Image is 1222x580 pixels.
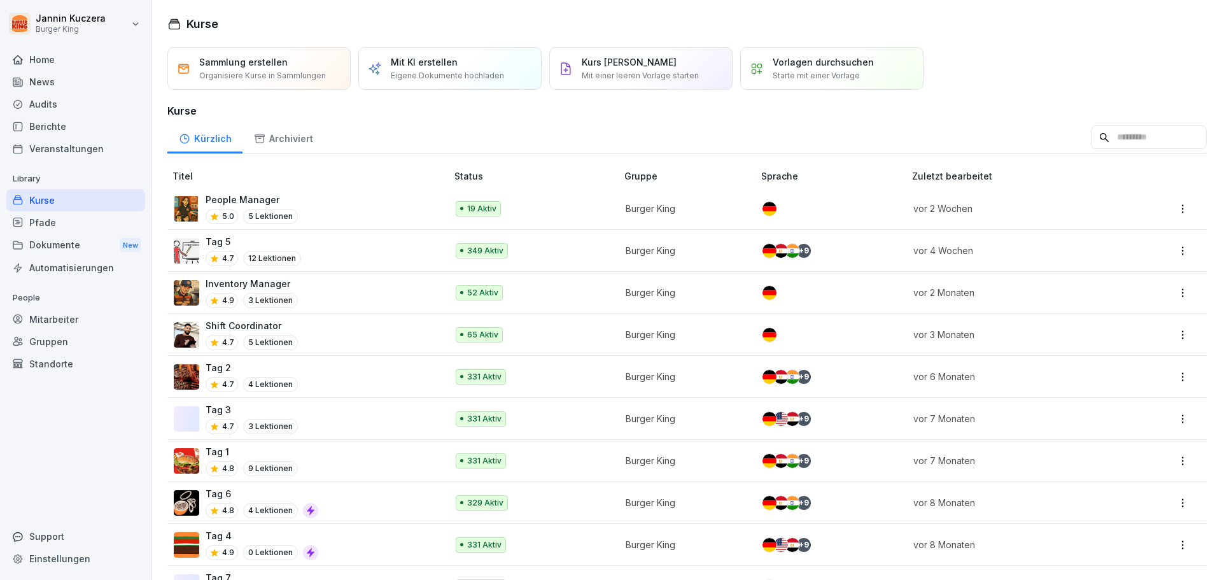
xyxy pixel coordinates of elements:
[774,496,788,510] img: eg.svg
[913,328,1116,341] p: vor 3 Monaten
[6,71,145,93] a: News
[762,412,776,426] img: de.svg
[6,211,145,234] a: Pfade
[6,308,145,330] div: Mitarbeiter
[206,403,298,416] p: Tag 3
[626,286,741,299] p: Burger King
[243,503,298,518] p: 4 Lektionen
[6,353,145,375] div: Standorte
[222,337,234,348] p: 4.7
[243,377,298,392] p: 4 Lektionen
[391,70,504,81] p: Eigene Dokumente hochladen
[6,548,145,570] div: Einstellungen
[785,496,799,510] img: in.svg
[912,169,1132,183] p: Zuletzt bearbeitet
[467,455,502,467] p: 331 Aktiv
[6,257,145,279] a: Automatisierungen
[6,234,145,257] div: Dokumente
[174,532,199,558] img: a35kjdk9hf9utqmhbz0ibbvi.png
[174,196,199,222] img: xc3x9m9uz5qfs93t7kmvoxs4.png
[774,244,788,258] img: eg.svg
[913,370,1116,383] p: vor 6 Monaten
[222,505,234,516] p: 4.8
[797,496,811,510] div: + 9
[391,55,458,69] p: Mit KI erstellen
[761,169,907,183] p: Sprache
[206,193,298,206] p: People Manager
[172,169,449,183] p: Titel
[206,319,298,332] p: Shift Coordinator
[467,497,503,509] p: 329 Aktiv
[6,330,145,353] a: Gruppen
[467,245,503,257] p: 349 Aktiv
[36,13,106,24] p: Jannin Kuczera
[222,421,234,432] p: 4.7
[174,322,199,348] img: q4kvd0p412g56irxfxn6tm8s.png
[222,379,234,390] p: 4.7
[785,244,799,258] img: in.svg
[913,244,1116,257] p: vor 4 Wochen
[467,371,502,383] p: 331 Aktiv
[762,454,776,468] img: de.svg
[467,329,498,341] p: 65 Aktiv
[626,370,741,383] p: Burger King
[6,115,145,138] a: Berichte
[6,525,145,548] div: Support
[913,412,1116,425] p: vor 7 Monaten
[6,234,145,257] a: DokumenteNew
[626,496,741,509] p: Burger King
[6,169,145,189] p: Library
[913,454,1116,467] p: vor 7 Monaten
[199,55,288,69] p: Sammlung erstellen
[222,547,234,558] p: 4.9
[773,70,860,81] p: Starte mit einer Vorlage
[626,328,741,341] p: Burger King
[467,203,496,215] p: 19 Aktiv
[6,48,145,71] a: Home
[186,15,218,32] h1: Kurse
[222,463,234,474] p: 4.8
[167,121,242,153] a: Kürzlich
[120,238,141,253] div: New
[774,370,788,384] img: eg.svg
[6,138,145,160] a: Veranstaltungen
[6,189,145,211] div: Kurse
[174,490,199,516] img: rvamvowt7cu6mbuhfsogl0h5.png
[467,413,502,425] p: 331 Aktiv
[913,202,1116,215] p: vor 2 Wochen
[243,335,298,350] p: 5 Lektionen
[762,328,776,342] img: de.svg
[762,244,776,258] img: de.svg
[243,461,298,476] p: 9 Lektionen
[913,286,1116,299] p: vor 2 Monaten
[206,445,298,458] p: Tag 1
[582,55,677,69] p: Kurs [PERSON_NAME]
[174,280,199,306] img: o1h5p6rcnzw0lu1jns37xjxx.png
[243,293,298,308] p: 3 Lektionen
[6,288,145,308] p: People
[797,370,811,384] div: + 9
[243,209,298,224] p: 5 Lektionen
[206,277,298,290] p: Inventory Manager
[762,370,776,384] img: de.svg
[243,545,298,560] p: 0 Lektionen
[174,364,199,390] img: hzkj8u8nkg09zk50ub0d0otk.png
[222,211,234,222] p: 5.0
[243,251,301,266] p: 12 Lektionen
[774,412,788,426] img: us.svg
[797,244,811,258] div: + 9
[785,454,799,468] img: in.svg
[454,169,619,183] p: Status
[174,448,199,474] img: kxzo5hlrfunza98hyv09v55a.png
[762,286,776,300] img: de.svg
[206,235,301,248] p: Tag 5
[797,538,811,552] div: + 9
[174,238,199,264] img: vy1vuzxsdwx3e5y1d1ft51l0.png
